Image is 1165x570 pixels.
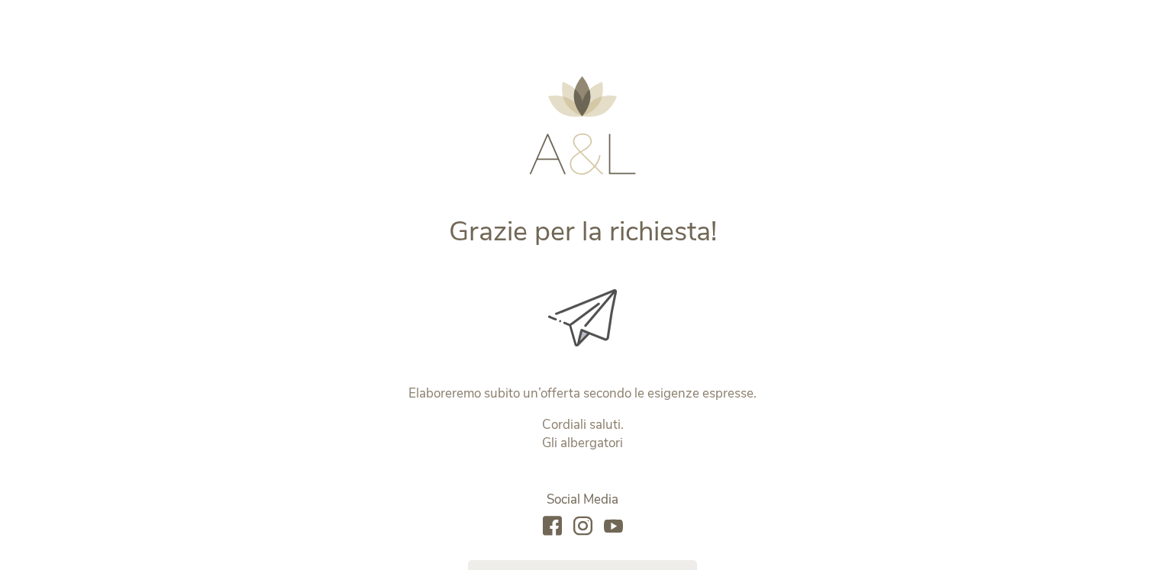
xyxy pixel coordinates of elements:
[264,416,902,452] p: Cordiali saluti. Gli albergatori
[548,289,617,346] img: Grazie per la richiesta!
[547,491,618,508] span: Social Media
[264,385,902,403] p: Elaboreremo subito un’offerta secondo le esigenze espresse.
[573,517,592,537] a: instagram
[529,76,636,175] img: AMONTI & LUNARIS Wellnessresort
[543,517,562,537] a: facebook
[449,213,717,250] span: Grazie per la richiesta!
[604,517,623,537] a: youtube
